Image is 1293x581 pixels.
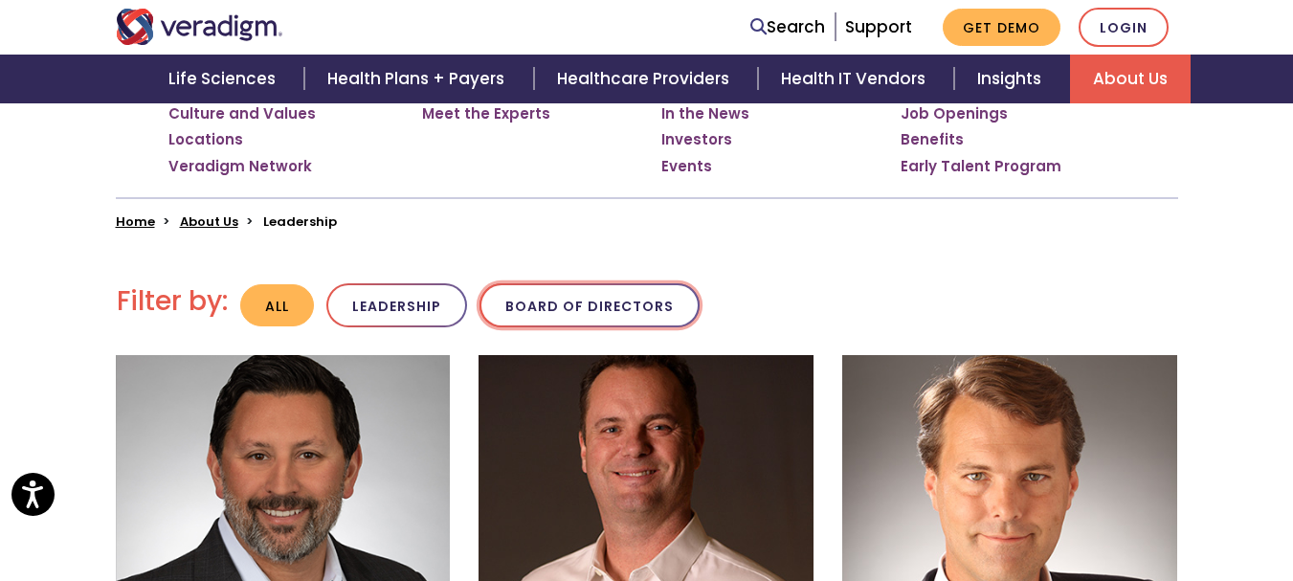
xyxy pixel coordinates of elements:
a: Job Openings [901,104,1008,123]
a: Login [1079,8,1169,47]
a: Life Sciences [145,55,304,103]
a: In the News [661,104,749,123]
a: Benefits [901,130,964,149]
h2: Filter by: [117,285,228,318]
a: Culture and Values [168,104,316,123]
a: About Us [180,212,238,231]
a: Health IT Vendors [758,55,954,103]
a: Meet the Experts [422,104,550,123]
a: Search [750,14,825,40]
a: Events [661,157,712,176]
button: All [240,284,314,327]
a: Insights [954,55,1070,103]
a: Get Demo [943,9,1060,46]
a: Early Talent Program [901,157,1061,176]
a: Investors [661,130,732,149]
button: Board of Directors [479,283,700,328]
img: Veradigm logo [116,9,283,45]
a: Healthcare Providers [534,55,758,103]
a: Home [116,212,155,231]
button: Leadership [326,283,467,328]
a: Support [845,15,912,38]
a: Veradigm Network [168,157,312,176]
a: About Us [1070,55,1191,103]
a: Health Plans + Payers [304,55,533,103]
a: Locations [168,130,243,149]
